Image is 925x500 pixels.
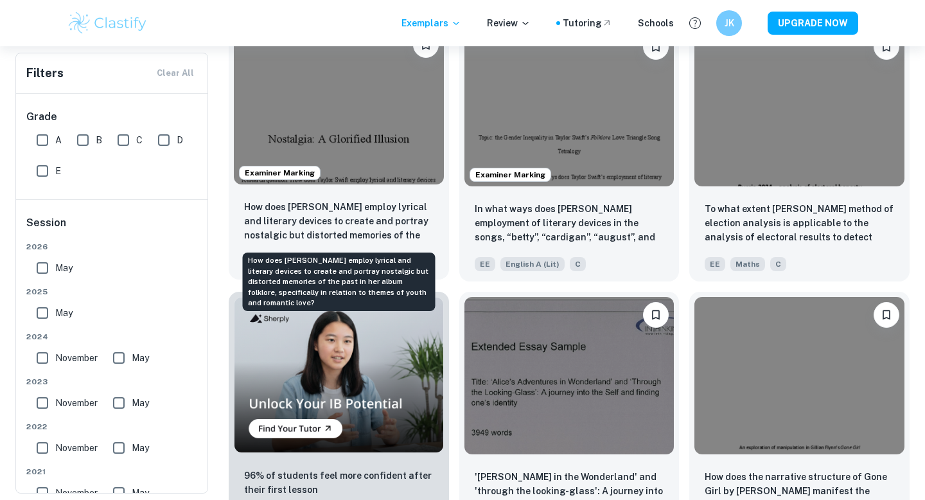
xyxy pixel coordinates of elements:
[470,169,551,181] span: Examiner Marking
[716,10,742,36] button: JK
[136,133,143,147] span: C
[55,441,98,455] span: November
[132,351,149,365] span: May
[55,396,98,410] span: November
[26,241,198,253] span: 2026
[705,202,894,246] p: To what extent Shpilkin’s method of election analysis is applicable to the analysis of electoral ...
[694,297,904,454] img: English A (Lang & Lit) EE example thumbnail: How does the narrative structure of Gone
[26,466,198,478] span: 2021
[500,257,565,271] span: English A (Lit)
[643,302,669,328] button: Bookmark
[244,200,434,244] p: How does Taylor Swift employ lyrical and literary devices to create and portray nostalgic but dis...
[874,34,899,60] button: Bookmark
[26,215,198,241] h6: Session
[694,29,904,186] img: Maths EE example thumbnail: To what extent Shpilkin’s method of elec
[234,27,444,184] img: English A (Lit) EE example thumbnail: How does Taylor Swift employ lyrical and
[475,257,495,271] span: EE
[768,12,858,35] button: UPGRADE NOW
[770,257,786,271] span: C
[475,202,664,246] p: In what ways does Taylor Swift’s employment of literary devices in the songs, “betty”, “cardigan”...
[26,286,198,298] span: 2025
[730,257,765,271] span: Maths
[26,64,64,82] h6: Filters
[464,297,674,454] img: English A (Lang & Lit) EE example thumbnail: 'Alice in the Wonderland' and 'through t
[563,16,612,30] a: Tutoring
[874,302,899,328] button: Bookmark
[55,261,73,275] span: May
[638,16,674,30] a: Schools
[240,167,320,179] span: Examiner Marking
[26,376,198,388] span: 2023
[570,257,586,271] span: C
[464,29,674,186] img: English A (Lit) EE example thumbnail: In what ways does Taylor Swift’s employm
[487,16,531,30] p: Review
[67,10,148,36] img: Clastify logo
[132,441,149,455] span: May
[55,133,62,147] span: A
[689,24,910,281] a: BookmarkTo what extent Shpilkin’s method of election analysis is applicable to the analysis of el...
[243,253,436,311] div: How does [PERSON_NAME] employ lyrical and literary devices to create and portray nostalgic but di...
[401,16,461,30] p: Exemplars
[705,257,725,271] span: EE
[55,306,73,320] span: May
[96,133,102,147] span: B
[684,12,706,34] button: Help and Feedback
[643,34,669,60] button: Bookmark
[55,486,98,500] span: November
[722,16,737,30] h6: JK
[229,24,449,281] a: Examiner MarkingBookmarkHow does Taylor Swift employ lyrical and literary devices to create and p...
[26,331,198,343] span: 2024
[132,396,149,410] span: May
[177,133,183,147] span: D
[26,109,198,125] h6: Grade
[234,297,444,453] img: Thumbnail
[459,24,680,281] a: Examiner MarkingBookmarkIn what ways does Taylor Swift’s employment of literary devices in the so...
[26,421,198,433] span: 2022
[55,351,98,365] span: November
[55,164,61,178] span: E
[244,469,434,497] p: 96% of students feel more confident after their first lesson
[132,486,149,500] span: May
